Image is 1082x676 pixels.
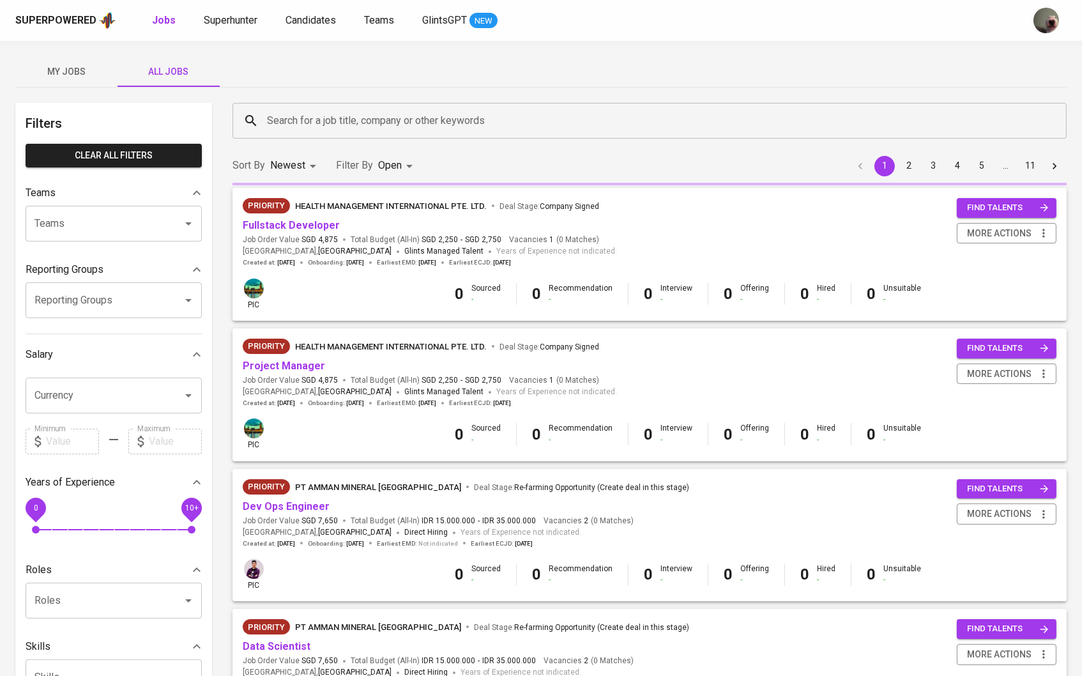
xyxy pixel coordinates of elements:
[243,621,290,634] span: Priority
[243,258,295,267] span: Created at :
[867,565,876,583] b: 0
[957,619,1056,639] button: find talents
[99,11,116,30] img: app logo
[243,219,340,231] a: Fullstack Developer
[449,258,511,267] span: Earliest ECJD :
[243,340,290,353] span: Priority
[471,283,501,305] div: Sourced
[418,258,436,267] span: [DATE]
[547,375,554,386] span: 1
[514,483,689,492] span: Re-farming Opportunity (Create deal in this stage)
[547,234,554,245] span: 1
[496,386,617,399] span: Years of Experience not indicated.
[883,564,921,585] div: Unsuitable
[740,574,769,585] div: -
[883,294,921,305] div: -
[883,423,921,445] div: Unsuitable
[277,258,295,267] span: [DATE]
[179,291,197,309] button: Open
[496,245,617,258] span: Years of Experience not indicated.
[957,479,1056,499] button: find talents
[817,423,835,445] div: Hired
[1033,8,1059,33] img: aji.muda@glints.com
[351,234,501,245] span: Total Budget (All-In)
[478,516,480,526] span: -
[923,156,943,176] button: Go to page 3
[243,558,265,591] div: pic
[404,387,484,396] span: Glints Managed Talent
[544,516,634,526] span: Vacancies ( 0 Matches )
[461,526,581,539] span: Years of Experience not indicated.
[800,426,809,443] b: 0
[957,223,1056,244] button: more actions
[471,434,501,445] div: -
[874,156,895,176] button: page 1
[26,185,56,201] p: Teams
[270,154,321,178] div: Newest
[461,234,462,245] span: -
[418,399,436,408] span: [DATE]
[532,426,541,443] b: 0
[26,342,202,367] div: Salary
[471,574,501,585] div: -
[364,13,397,29] a: Teams
[465,375,501,386] span: SGD 2,750
[740,294,769,305] div: -
[243,480,290,493] span: Priority
[967,366,1032,382] span: more actions
[243,339,290,354] div: New Job received from Demand Team
[232,158,265,173] p: Sort By
[295,342,487,351] span: HEALTH MANAGEMENT INTERNATIONAL PTE. LTD.
[179,215,197,233] button: Open
[243,656,338,666] span: Job Order Value
[549,294,613,305] div: -
[179,592,197,610] button: Open
[33,503,38,512] span: 0
[1020,156,1040,176] button: Go to page 11
[243,479,290,495] div: New Job received from Demand Team
[660,283,692,305] div: Interview
[15,13,96,28] div: Superpowered
[967,226,1032,242] span: more actions
[26,347,53,362] p: Salary
[469,15,498,27] span: NEW
[244,559,264,579] img: erwin@glints.com
[301,375,338,386] span: SGD 4,875
[660,574,692,585] div: -
[26,113,202,134] h6: Filters
[471,539,533,548] span: Earliest ECJD :
[204,14,257,26] span: Superhunter
[660,294,692,305] div: -
[499,342,599,351] span: Deal Stage :
[244,419,264,438] img: a5d44b89-0c59-4c54-99d0-a63b29d42bd3.jpg
[422,375,458,386] span: SGD 2,250
[286,14,336,26] span: Candidates
[404,528,448,537] span: Direct Hiring
[471,564,501,585] div: Sourced
[125,64,212,80] span: All Jobs
[378,154,417,178] div: Open
[883,574,921,585] div: -
[582,516,588,526] span: 2
[377,258,436,267] span: Earliest EMD :
[243,399,295,408] span: Created at :
[817,294,835,305] div: -
[509,375,599,386] span: Vacancies ( 0 Matches )
[26,634,202,659] div: Skills
[957,339,1056,358] button: find talents
[515,539,533,548] span: [DATE]
[544,656,634,666] span: Vacancies ( 0 Matches )
[449,399,511,408] span: Earliest ECJD :
[455,426,464,443] b: 0
[549,564,613,585] div: Recommendation
[471,423,501,445] div: Sourced
[179,387,197,404] button: Open
[46,429,99,454] input: Value
[474,483,689,492] span: Deal Stage :
[514,623,689,632] span: Re-farming Opportunity (Create deal in this stage)
[972,156,992,176] button: Go to page 5
[740,434,769,445] div: -
[301,234,338,245] span: SGD 4,875
[800,285,809,303] b: 0
[967,506,1032,522] span: more actions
